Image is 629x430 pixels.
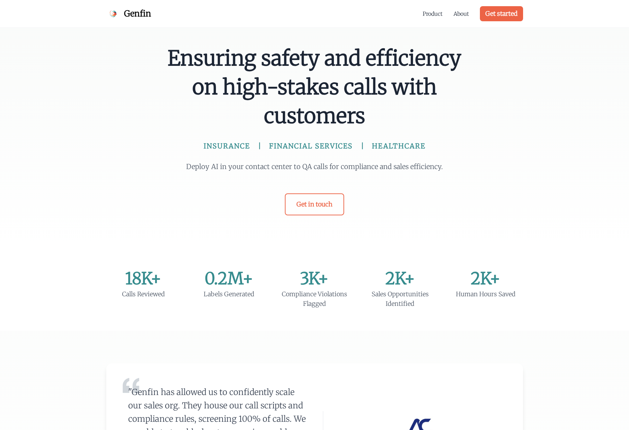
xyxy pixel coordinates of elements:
span: HEALTHCARE [372,141,425,151]
a: Genfin [106,7,151,21]
p: Deploy AI in your contact center to QA calls for compliance and sales efficiency. [183,162,446,171]
span: | [361,141,364,151]
a: Get in touch [285,193,344,215]
a: About [453,10,469,18]
div: Calls Reviewed [106,289,181,299]
div: 18K+ [106,270,181,287]
a: Get started [480,6,523,21]
span: Ensuring safety and efficiency on high-stakes calls with customers [167,44,463,130]
div: 3K+ [277,270,352,287]
span: FINANCIAL SERVICES [269,141,353,151]
div: 2K+ [363,270,437,287]
div: 0.2M+ [192,270,266,287]
a: Product [423,10,443,18]
div: Human Hours Saved [448,289,523,299]
img: Genfin Logo [106,7,120,21]
img: Quote [123,377,139,394]
span: INSURANCE [204,141,250,151]
div: Sales Opportunities Identified [363,289,437,309]
span: | [258,141,261,151]
span: Genfin [124,8,151,19]
div: Compliance Violations Flagged [277,289,352,309]
div: Labels Generated [192,289,266,299]
div: 2K+ [448,270,523,287]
